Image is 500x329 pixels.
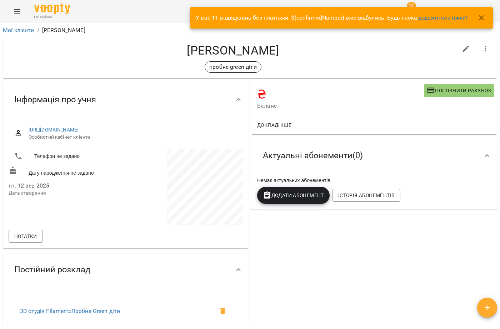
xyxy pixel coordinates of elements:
span: Постійний розклад [14,264,90,275]
span: Актуальні абонементи ( 0 ) [263,150,363,161]
li: / [37,26,39,35]
span: Історія абонементів [338,191,395,200]
span: Баланс [257,102,424,110]
button: Поповнити рахунок [424,84,494,97]
span: Видалити клієнта з групи пробне green діти для курсу Пробне Green діти? [214,303,231,320]
div: Дату народження не задано [7,165,126,178]
div: Постійний розклад [3,251,249,288]
button: Історія абонементів [332,189,400,202]
div: Немає актуальних абонементів [256,175,493,185]
a: 3D студія Filament»Пробне Green діти [20,308,120,314]
span: Докладніше [257,121,291,129]
span: Нотатки [14,232,37,241]
span: For Business [34,15,70,19]
p: Дата створення [9,190,124,197]
li: Телефон не задано [9,149,124,164]
p: пробне green діти [209,63,257,71]
span: 11 [407,2,416,9]
span: Додати Абонемент [263,191,324,200]
button: Докладніше [254,119,294,132]
nav: breadcrumb [3,26,497,35]
img: Voopty Logo [34,4,70,14]
a: додайте платіжки! [418,14,467,21]
span: пт, 12 вер 2025 [9,181,124,190]
div: Актуальні абонементи(0) [251,137,497,174]
div: Інформація про учня [3,81,249,118]
h4: ₴ [257,87,424,102]
button: Menu [9,3,26,20]
p: У вас 11 відвідувань без платіжки. ${confirmedNumber} вже відбулись. Будь ласка, [196,14,467,22]
a: Мої клієнти [3,27,34,34]
button: Нотатки [9,230,43,243]
p: [PERSON_NAME] [42,26,85,35]
button: Додати Абонемент [257,187,330,204]
span: Особистий кабінет клієнта [29,134,237,141]
span: Інформація про учня [14,94,96,105]
div: пробне green діти [205,61,261,73]
a: [URL][DOMAIN_NAME] [29,127,79,133]
span: Поповнити рахунок [427,86,491,95]
h4: [PERSON_NAME] [9,43,457,58]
